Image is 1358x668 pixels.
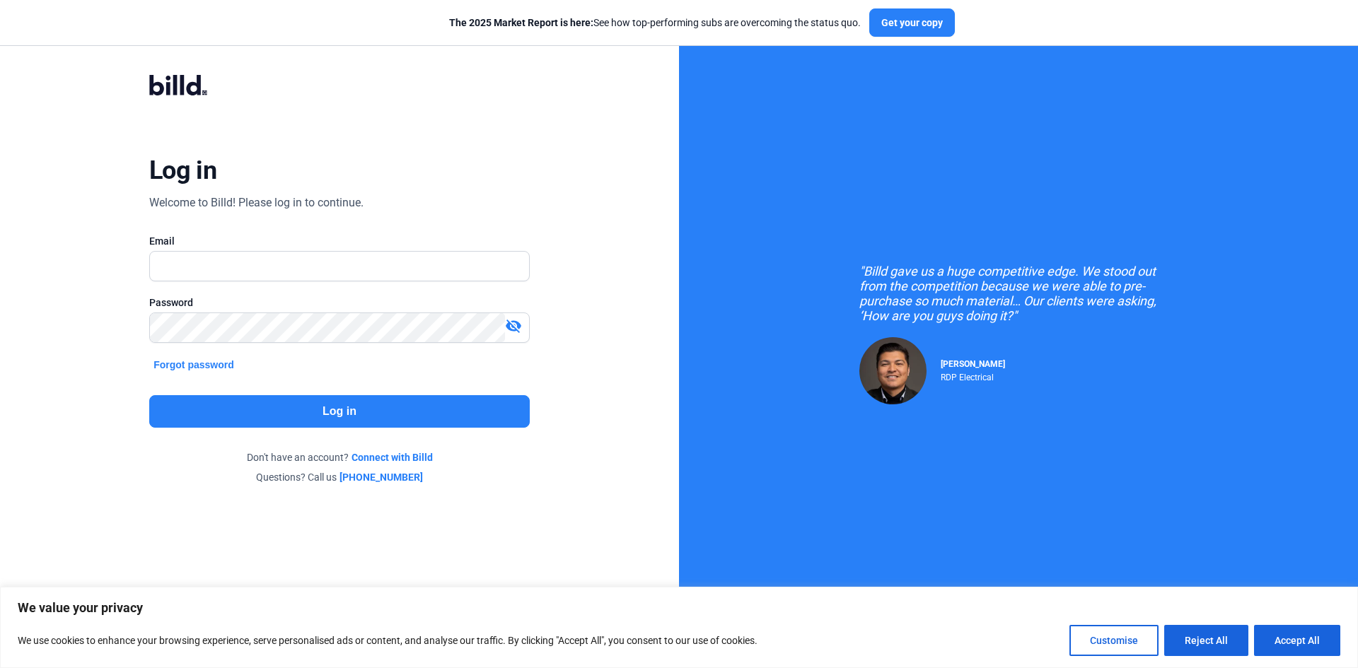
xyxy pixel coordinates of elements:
a: Connect with Billd [352,450,433,464]
button: Reject All [1164,625,1248,656]
p: We value your privacy [18,599,1340,616]
button: Log in [149,395,530,428]
span: The 2025 Market Report is here: [449,17,593,28]
div: Email [149,234,530,248]
div: Don't have an account? [149,450,530,464]
div: Questions? Call us [149,470,530,484]
button: Accept All [1254,625,1340,656]
p: We use cookies to enhance your browsing experience, serve personalised ads or content, and analys... [18,632,758,649]
div: See how top-performing subs are overcoming the status quo. [449,16,861,30]
button: Get your copy [869,8,955,37]
div: Log in [149,155,216,186]
div: RDP Electrical [941,369,1005,382]
div: Password [149,295,530,310]
a: [PHONE_NUMBER] [339,470,423,484]
img: Raul Pacheco [859,337,927,404]
mat-icon: visibility_off [505,317,522,334]
div: "Billd gave us a huge competitive edge. We stood out from the competition because we were able to... [859,264,1178,323]
span: [PERSON_NAME] [941,359,1005,369]
button: Customise [1069,625,1159,656]
div: Welcome to Billd! Please log in to continue. [149,194,364,211]
button: Forgot password [149,357,238,373]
